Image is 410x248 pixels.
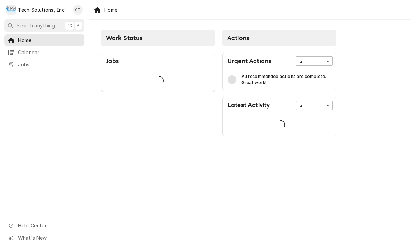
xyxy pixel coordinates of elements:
div: Card Column Header [222,30,336,46]
div: Card Title [228,56,271,66]
div: Card Title [228,101,270,110]
a: Go to Help Center [4,220,84,231]
button: Search anything⌘K [4,19,84,32]
div: Card Header [223,97,336,114]
div: OT [73,5,83,15]
div: Card Column: Work Status [98,26,219,140]
div: All recommended actions are complete. Great work! [241,73,331,86]
span: K [77,22,80,29]
div: Card: Jobs [101,53,215,92]
div: Card Column Header [101,30,215,46]
span: Jobs [18,61,81,68]
div: Card Column: Actions [219,26,340,140]
span: Home [18,37,81,44]
div: Card: Urgent Actions [222,53,336,91]
div: Card: Latest Activity [222,97,336,136]
div: Card Header [223,53,336,70]
div: Dashboard [89,20,410,149]
div: Card Data Filter Control [296,101,333,110]
div: Tech Solutions, Inc.'s Avatar [6,5,16,15]
div: Info Row [223,70,336,90]
a: Jobs [4,59,84,70]
span: Work Status [106,34,142,41]
span: Search anything [17,22,55,29]
a: Calendar [4,47,84,58]
div: Card Header [101,53,215,70]
div: All [300,59,320,65]
span: ⌘ [67,22,72,29]
div: Card Data Filter Control [296,56,333,65]
span: Loading... [154,73,164,88]
span: Calendar [18,49,81,56]
div: Card Data [101,70,215,92]
div: Card Column Content [222,46,336,136]
div: Card Data [223,114,336,136]
div: Card Column Content [101,46,215,119]
div: Card Data [223,70,336,90]
span: Help Center [18,222,80,229]
div: Otis Tooley's Avatar [73,5,83,15]
div: Tech Solutions, Inc. [18,6,66,14]
a: Go to What's New [4,232,84,243]
div: T [6,5,16,15]
span: Actions [227,34,249,41]
span: Loading... [275,118,285,132]
div: Card Title [106,56,119,66]
a: Home [4,34,84,46]
span: What's New [18,234,80,241]
div: All [300,104,320,109]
